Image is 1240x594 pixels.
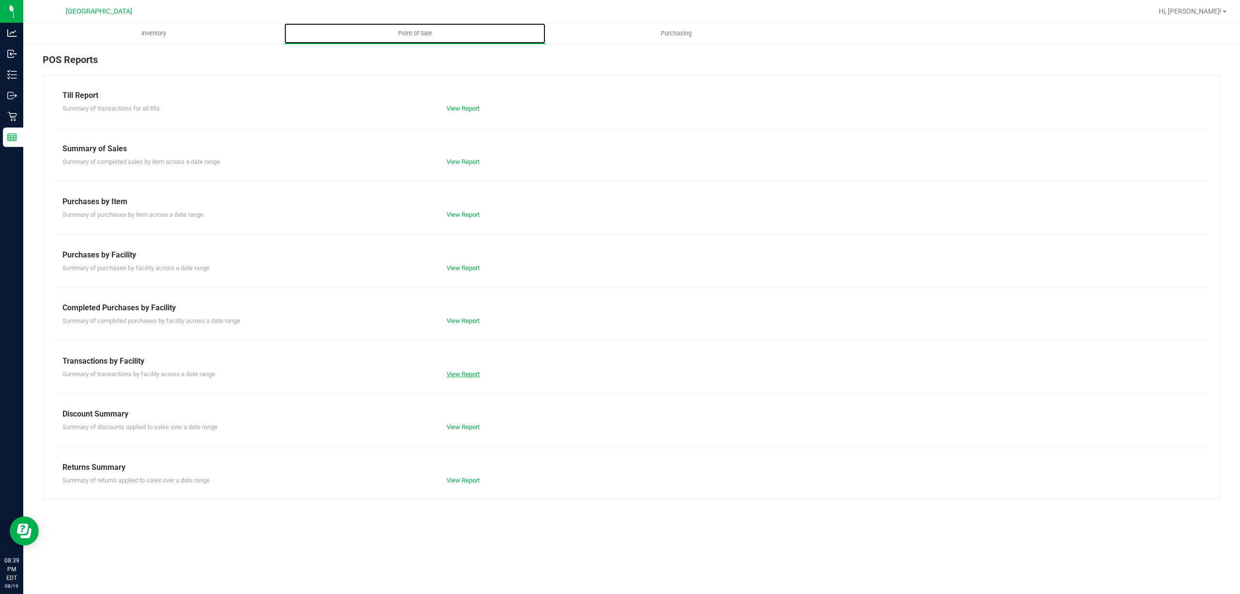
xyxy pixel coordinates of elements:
span: Summary of returns applied to sales over a date range [62,477,210,484]
div: POS Reports [43,52,1221,75]
a: View Report [447,370,480,378]
a: Inventory [23,23,284,44]
a: Purchasing [545,23,806,44]
span: Summary of purchases by item across a date range [62,211,203,218]
div: Till Report [62,90,1201,101]
span: Hi, [PERSON_NAME]! [1159,7,1222,15]
a: View Report [447,158,480,165]
span: Summary of transactions by facility across a date range [62,370,215,378]
inline-svg: Analytics [7,28,17,38]
a: View Report [447,105,480,112]
span: Summary of completed sales by item across a date range [62,158,220,165]
inline-svg: Retail [7,112,17,121]
p: 08/19 [4,582,19,590]
div: Summary of Sales [62,143,1201,155]
div: Purchases by Item [62,196,1201,208]
span: Summary of transactions for all tills [62,105,160,112]
div: Completed Purchases by Facility [62,302,1201,314]
span: Summary of discounts applied to sales over a date range [62,423,217,431]
a: Point of Sale [284,23,545,44]
inline-svg: Outbound [7,91,17,100]
a: View Report [447,477,480,484]
inline-svg: Reports [7,132,17,142]
a: View Report [447,423,480,431]
span: Summary of purchases by facility across a date range [62,264,210,272]
a: View Report [447,264,480,272]
p: 08:39 PM EDT [4,556,19,582]
div: Purchases by Facility [62,249,1201,261]
div: Returns Summary [62,462,1201,473]
inline-svg: Inventory [7,70,17,80]
div: Transactions by Facility [62,355,1201,367]
iframe: Resource center [10,516,39,546]
span: Point of Sale [385,29,445,38]
span: Inventory [128,29,179,38]
div: Discount Summary [62,408,1201,420]
span: [GEOGRAPHIC_DATA] [66,7,132,16]
a: View Report [447,211,480,218]
span: Summary of completed purchases by facility across a date range [62,317,240,324]
span: Purchasing [648,29,705,38]
inline-svg: Inbound [7,49,17,59]
a: View Report [447,317,480,324]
